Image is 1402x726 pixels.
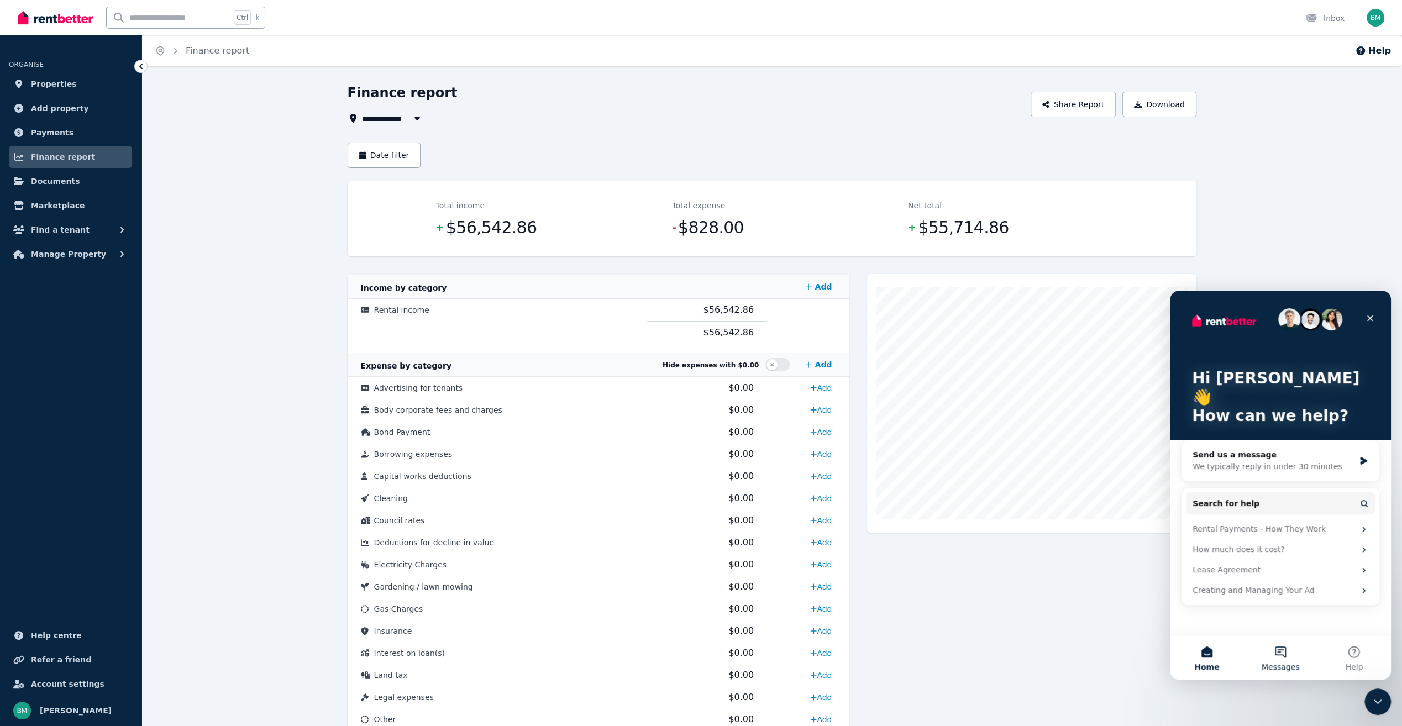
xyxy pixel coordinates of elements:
[806,490,836,507] a: Add
[801,354,836,376] a: Add
[348,84,458,102] h1: Finance report
[374,306,429,314] span: Rental income
[374,538,494,547] span: Deductions for decline in value
[1355,44,1391,57] button: Help
[728,625,754,636] span: $0.00
[374,604,423,613] span: Gas Charges
[374,693,434,702] span: Legal expenses
[374,671,408,680] span: Land tax
[234,10,251,25] span: Ctrl
[13,702,31,719] img: Biplab Mondal
[1306,13,1345,24] div: Inbox
[663,361,759,369] span: Hide expenses with $0.00
[728,559,754,570] span: $0.00
[9,122,132,144] a: Payments
[728,515,754,525] span: $0.00
[31,223,90,236] span: Find a tenant
[446,217,537,239] span: $56,542.86
[9,649,132,671] a: Refer a friend
[374,516,425,525] span: Council rates
[806,578,836,596] a: Add
[374,627,412,635] span: Insurance
[374,649,445,657] span: Interest on loan(s)
[31,126,73,139] span: Payments
[31,248,106,261] span: Manage Property
[728,471,754,481] span: $0.00
[728,670,754,680] span: $0.00
[678,217,744,239] span: $828.00
[9,73,132,95] a: Properties
[374,472,471,481] span: Capital works deductions
[186,45,249,56] a: Finance report
[31,653,91,666] span: Refer a friend
[806,666,836,684] a: Add
[9,624,132,646] a: Help centre
[31,150,95,164] span: Finance report
[806,467,836,485] a: Add
[9,194,132,217] a: Marketplace
[918,217,1009,239] span: $55,714.86
[40,704,112,717] span: [PERSON_NAME]
[728,493,754,503] span: $0.00
[806,401,836,419] a: Add
[806,423,836,441] a: Add
[9,219,132,241] button: Find a tenant
[728,449,754,459] span: $0.00
[806,512,836,529] a: Add
[9,243,132,265] button: Manage Property
[672,199,725,212] dt: Total expense
[361,361,451,370] span: Expense by category
[806,534,836,551] a: Add
[31,199,85,212] span: Marketplace
[806,445,836,463] a: Add
[348,143,421,168] button: Date filter
[703,327,754,338] span: $56,542.86
[728,714,754,724] span: $0.00
[9,146,132,168] a: Finance report
[1170,291,1391,680] iframe: Intercom live chat
[672,220,676,235] span: -
[31,102,89,115] span: Add property
[728,427,754,437] span: $0.00
[806,622,836,640] a: Add
[374,428,430,436] span: Bond Payment
[361,283,447,292] span: Income by category
[806,556,836,574] a: Add
[9,61,44,69] span: ORGANISE
[728,404,754,415] span: $0.00
[728,537,754,548] span: $0.00
[703,304,754,315] span: $56,542.86
[31,175,80,188] span: Documents
[374,494,408,503] span: Cleaning
[255,13,259,22] span: k
[728,692,754,702] span: $0.00
[1364,688,1391,715] iframe: Intercom live chat
[141,35,262,66] nav: Breadcrumb
[1031,92,1116,117] button: Share Report
[374,383,463,392] span: Advertising for tenants
[9,97,132,119] a: Add property
[9,673,132,695] a: Account settings
[374,582,473,591] span: Gardening / lawn mowing
[374,560,447,569] span: Electricity Charges
[374,450,452,459] span: Borrowing expenses
[1367,9,1384,27] img: Biplab Mondal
